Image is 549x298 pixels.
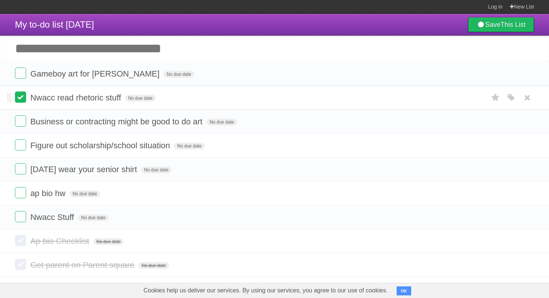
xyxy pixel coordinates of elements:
span: Gameboy art for [PERSON_NAME] [30,69,161,78]
span: No due date [78,214,108,221]
label: Done [15,235,26,246]
span: ap bio hw [30,189,67,198]
span: No due date [93,238,124,245]
span: No due date [125,95,155,102]
span: No due date [207,119,237,125]
span: Get parent on Parent square [30,260,136,270]
label: Done [15,139,26,150]
span: My to-do list [DATE] [15,19,94,30]
span: Nwacc Stuff [30,212,76,222]
span: No due date [69,190,100,197]
span: Business or contracting might be good to do art [30,117,204,126]
label: Done [15,91,26,103]
span: No due date [174,143,204,149]
b: This List [500,21,525,28]
span: Nwacc read rhetoric stuff [30,93,123,102]
label: Done [15,211,26,222]
a: SaveThis List [468,17,534,32]
label: Done [15,68,26,79]
span: No due date [141,167,171,173]
label: Star task [488,91,503,104]
label: Done [15,259,26,270]
span: No due date [139,262,169,269]
span: Ap bio Checklist [30,236,91,246]
label: Done [15,187,26,198]
span: Figure out scholarship/school situation [30,141,172,150]
span: Cookies help us deliver our services. By using our services, you agree to our use of cookies. [136,283,395,298]
span: No due date [164,71,194,78]
button: OK [397,286,411,295]
span: [DATE] wear your senior shirt [30,165,139,174]
label: Done [15,163,26,174]
label: Done [15,115,26,127]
